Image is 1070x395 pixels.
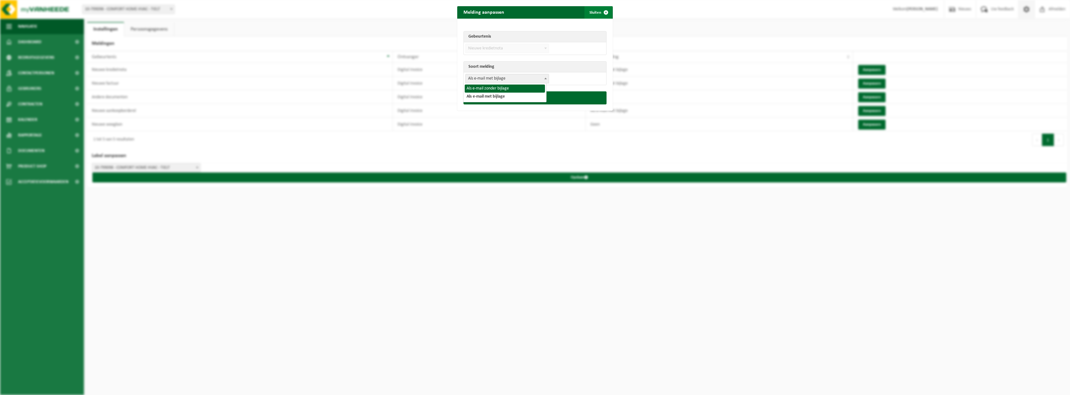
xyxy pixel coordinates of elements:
[465,74,549,83] span: Als e-mail met bijlage
[466,74,549,83] span: Als e-mail met bijlage
[465,85,545,93] li: Als e-mail zonder bijlage
[465,44,549,53] span: Nieuwe kredietnota
[464,62,606,72] th: Soort melding
[457,6,510,18] h2: Melding aanpassen
[464,31,606,42] th: Gebeurtenis
[465,93,545,101] li: Als e-mail met bijlage
[466,44,549,53] span: Nieuwe kredietnota
[584,6,612,19] button: Sluiten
